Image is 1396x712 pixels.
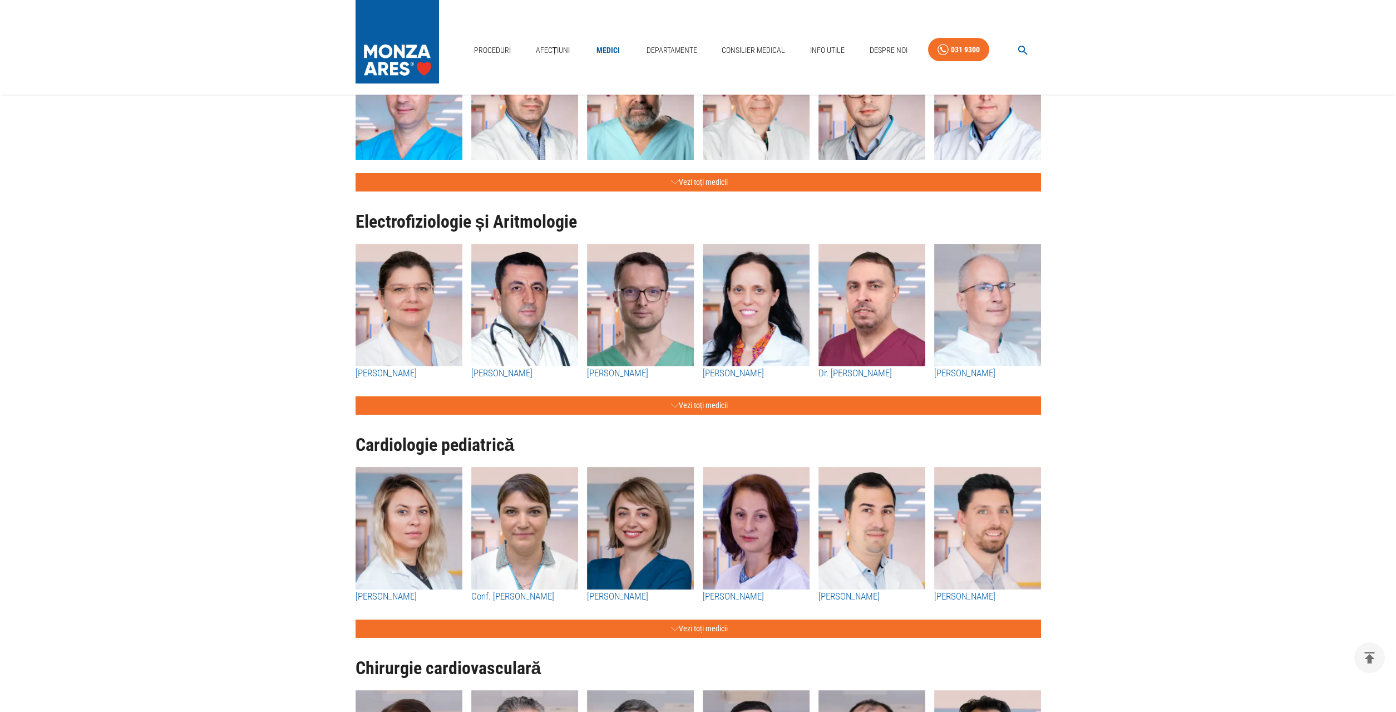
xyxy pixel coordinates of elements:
[934,467,1041,590] img: Dr. Mircea Murariu
[356,659,1041,678] h1: Chirurgie cardiovasculară
[587,467,694,590] img: Dr. Silvia Deaconu
[587,366,694,381] a: [PERSON_NAME]
[587,590,694,604] a: [PERSON_NAME]
[356,41,462,163] img: Dr. Vlasis Ninios
[356,396,1041,415] button: Vezi toți medicii
[356,620,1041,638] button: Vezi toți medicii
[934,244,1041,366] img: Dr. Ion Bostan
[806,39,849,62] a: Info Utile
[471,590,578,604] a: Conf. [PERSON_NAME]
[934,366,1041,381] a: [PERSON_NAME]
[703,41,810,163] img: Dr. Col. Ionel Droc
[356,244,462,366] img: Dr. Elena Sauer
[928,38,989,62] a: 031 9300
[717,39,790,62] a: Consilier Medical
[471,244,578,366] img: Dr. Marius Andronache
[642,39,702,62] a: Departamente
[818,366,925,381] a: Dr. [PERSON_NAME]
[818,590,925,604] a: [PERSON_NAME]
[703,244,810,366] img: Dr. Gabriela Răileanu
[471,366,578,381] a: [PERSON_NAME]
[356,173,1041,191] button: Vezi toți medicii
[587,41,694,163] img: Dr. Lucian Zarma
[934,590,1041,604] a: [PERSON_NAME]
[471,41,578,163] img: Dr. Pavel Platon
[470,39,515,62] a: Proceduri
[703,366,810,381] a: [PERSON_NAME]
[590,39,626,62] a: Medici
[818,467,925,590] img: Dr. Cosmin Grigore
[818,41,925,163] img: Dr. Ionut Stanca
[531,39,575,62] a: Afecțiuni
[587,244,694,366] img: Dr. Denis Amet
[865,39,912,62] a: Despre Noi
[818,244,925,366] img: Dr. George Răzvan Maxim
[356,212,1041,232] h1: Electrofiziologie și Aritmologie
[1354,642,1385,673] button: delete
[934,41,1041,163] img: Dr. Adrian Bucșă
[951,43,980,57] div: 031 9300
[703,467,810,590] img: Dr. Cătălina Riebel
[356,467,462,590] img: Dr. Alina Oprescu
[356,435,1041,455] h1: Cardiologie pediatrică
[703,590,810,604] a: [PERSON_NAME]
[471,467,578,590] img: Conf. Dr. Eliza Cinteza
[356,590,462,604] a: [PERSON_NAME]
[356,366,462,381] a: [PERSON_NAME]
